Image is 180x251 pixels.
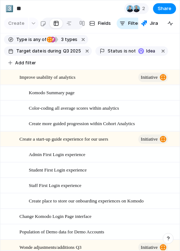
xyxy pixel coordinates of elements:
[19,243,81,251] span: Wonde adjustments/additions Q3
[29,88,75,96] span: Komodo Summary page
[142,5,147,12] span: 2
[108,48,122,54] span: Status
[63,48,81,54] span: Q3 2025
[19,212,91,220] span: Change Komodo Login Page interface
[29,181,81,189] span: Staff First Login experience
[128,20,140,27] span: Filter
[117,18,143,29] button: Filter
[46,48,61,54] span: during
[16,48,42,54] span: Target date
[62,47,82,55] button: Q3 2025
[29,165,87,174] span: Student First Login experience
[5,4,13,13] div: 3️⃣
[136,47,159,55] button: Idea
[98,20,111,27] span: Fields
[158,5,171,12] span: Share
[42,47,62,55] button: isduring
[4,3,15,14] button: 3️⃣
[122,47,137,55] button: isnot
[153,3,176,14] button: Share
[27,36,48,44] button: isany of
[146,48,157,54] span: Idea
[29,150,85,158] span: Admin First Login experience
[15,60,36,66] span: Add filter
[29,196,144,205] span: Create place to store our onboarding experiences on Komodo
[19,134,108,143] span: Create a start-up guide experience for our users
[29,104,119,112] span: Color-coding all average scores within analytics
[28,36,32,43] span: is
[47,36,79,44] button: 3 types
[138,18,161,29] button: Jira
[141,134,158,144] span: initiative
[19,73,76,81] span: Improve usability of analytics
[59,37,65,42] span: 3
[59,36,77,43] span: types
[4,58,40,68] button: Add filter
[141,72,158,82] span: initiative
[127,48,135,54] span: not
[43,48,46,54] span: is
[150,20,158,27] span: Jira
[138,73,168,82] button: initiative
[86,18,114,29] button: Fields
[29,119,135,127] span: Create more guided progression within Cohort Analytics
[124,48,127,54] span: is
[138,134,168,144] button: initiative
[32,36,46,43] span: any of
[19,227,104,236] span: Population of Demo data for Demo Accounts
[16,36,27,43] span: Type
